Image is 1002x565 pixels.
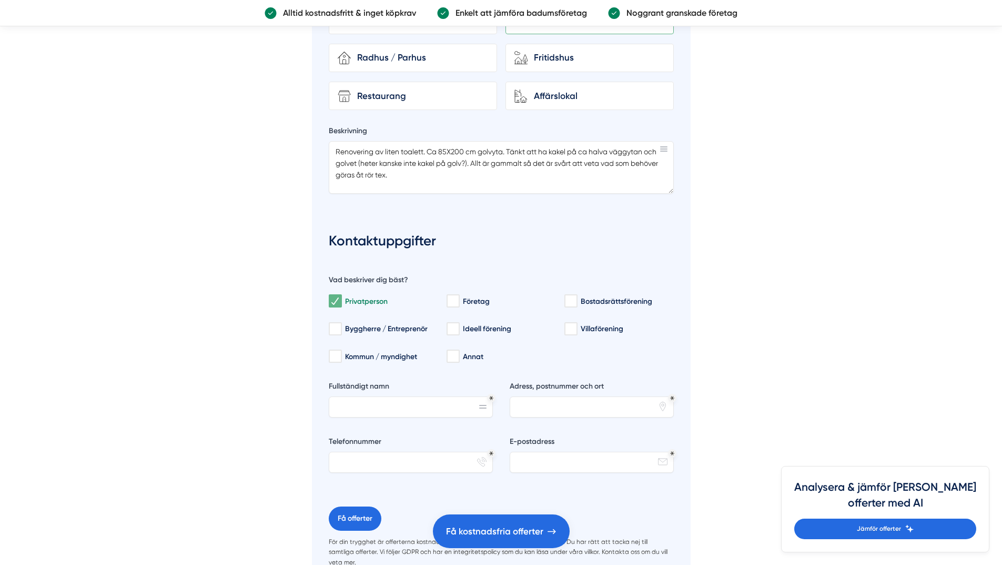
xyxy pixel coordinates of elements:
[670,451,674,455] div: Obligatoriskt
[329,437,493,450] label: Telefonnummer
[489,451,493,455] div: Obligatoriskt
[670,396,674,400] div: Obligatoriskt
[329,507,381,531] button: Få offerter
[446,524,543,539] span: Få kostnadsfria offerter
[447,296,459,306] input: Företag
[447,351,459,362] input: Annat
[510,437,674,450] label: E-postadress
[329,324,341,334] input: Byggherre / Entreprenör
[329,126,674,139] label: Beskrivning
[277,6,416,19] p: Alltid kostnadsfritt & inget köpkrav
[564,324,576,334] input: Villaförening
[510,381,674,394] label: Adress, postnummer och ort
[329,296,341,306] input: Privatperson
[433,514,570,548] a: Få kostnadsfria offerter
[857,524,901,534] span: Jämför offerter
[329,275,408,288] h5: Vad beskriver dig bäst?
[794,519,976,539] a: Jämför offerter
[329,381,493,394] label: Fullständigt namn
[447,324,459,334] input: Ideell förening
[620,6,737,19] p: Noggrant granskade företag
[564,296,576,306] input: Bostadsrättsförening
[489,396,493,400] div: Obligatoriskt
[794,479,976,519] h4: Analysera & jämför [PERSON_NAME] offerter med AI
[329,227,674,257] h3: Kontaktuppgifter
[329,351,341,362] input: Kommun / myndighet
[449,6,587,19] p: Enkelt att jämföra badumsföretag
